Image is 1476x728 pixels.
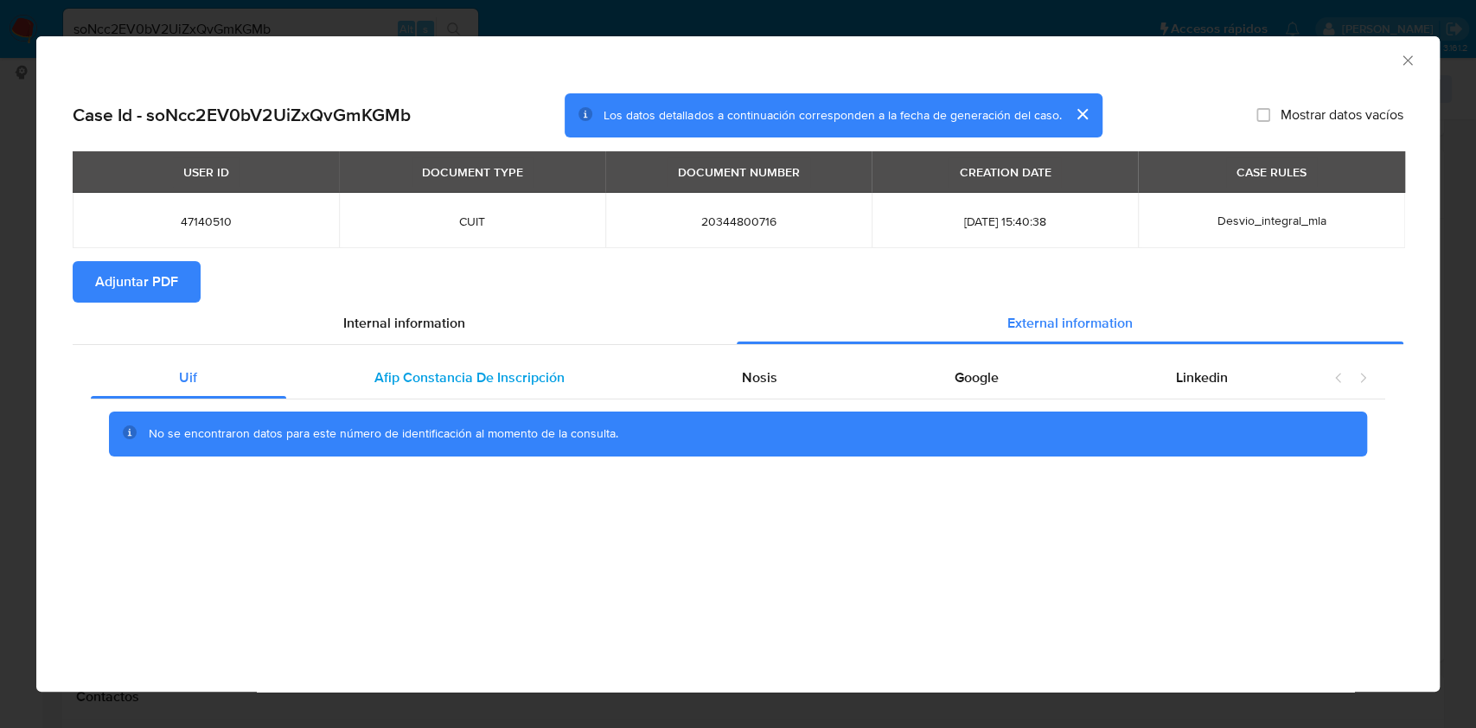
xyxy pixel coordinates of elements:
[173,157,240,187] div: USER ID
[1176,367,1228,387] span: Linkedin
[1226,157,1317,187] div: CASE RULES
[73,104,411,126] h2: Case Id - soNcc2EV0bV2UiZxQvGmKGMb
[91,357,1316,399] div: Detailed external info
[93,214,318,229] span: 47140510
[412,157,534,187] div: DOCUMENT TYPE
[179,367,197,387] span: Uif
[1256,108,1270,122] input: Mostrar datos vacíos
[73,261,201,303] button: Adjuntar PDF
[668,157,810,187] div: DOCUMENT NUMBER
[1217,212,1326,229] span: Desvio_integral_mla
[892,214,1117,229] span: [DATE] 15:40:38
[626,214,851,229] span: 20344800716
[604,106,1061,124] span: Los datos detallados a continuación corresponden a la fecha de generación del caso.
[955,367,999,387] span: Google
[949,157,1061,187] div: CREATION DATE
[95,263,178,301] span: Adjuntar PDF
[360,214,585,229] span: CUIT
[1007,313,1133,333] span: External information
[1281,106,1403,124] span: Mostrar datos vacíos
[36,36,1440,692] div: closure-recommendation-modal
[343,313,465,333] span: Internal information
[1399,52,1415,67] button: Cerrar ventana
[374,367,565,387] span: Afip Constancia De Inscripción
[742,367,777,387] span: Nosis
[73,303,1403,344] div: Detailed info
[1061,93,1102,135] button: cerrar
[149,425,618,442] span: No se encontraron datos para este número de identificación al momento de la consulta.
